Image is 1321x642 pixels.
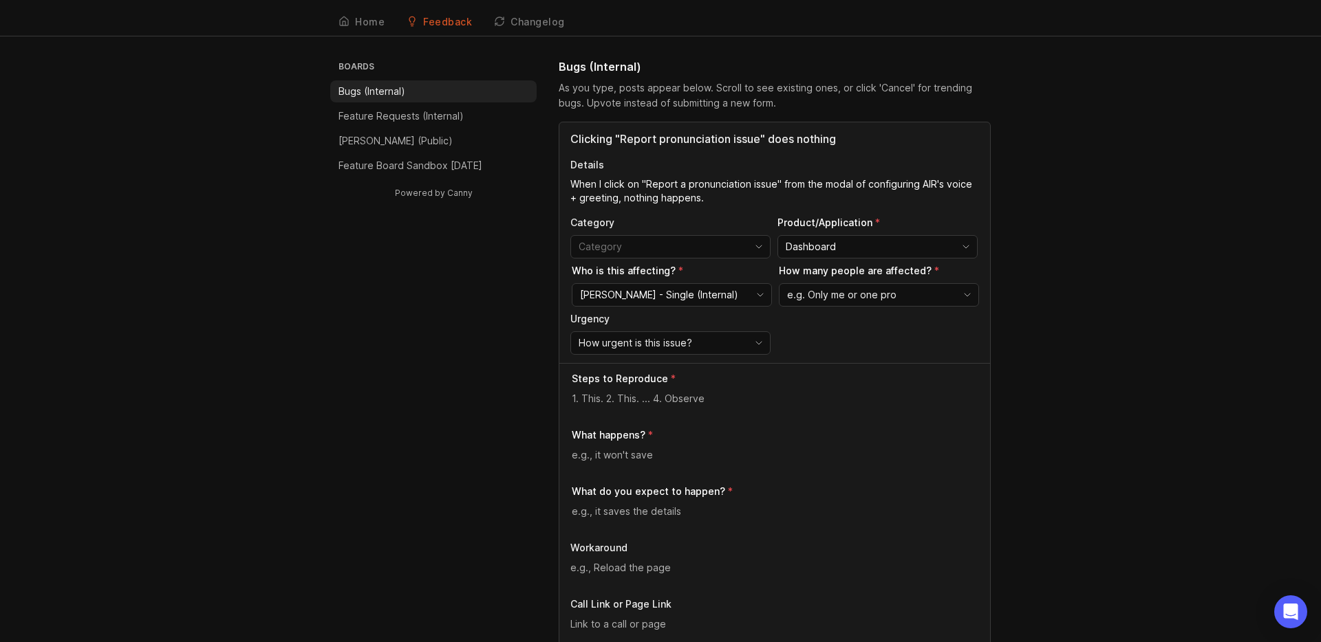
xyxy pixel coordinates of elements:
a: Home [330,8,393,36]
input: Category [579,239,747,254]
div: toggle menu [570,331,771,355]
p: Urgency [570,312,771,326]
svg: toggle icon [748,337,770,348]
a: Feedback [398,8,480,36]
h1: Bugs (Internal) [559,58,641,75]
svg: toggle icon [749,289,771,300]
p: [PERSON_NAME] (Public) [339,134,453,148]
div: toggle menu [777,235,978,258]
p: Details [570,158,979,172]
p: What happens? [572,428,645,442]
svg: toggle icon [748,241,770,252]
input: Dashboard [786,239,954,254]
p: What do you expect to happen? [572,485,725,498]
p: Bugs (Internal) [339,85,405,98]
div: toggle menu [779,283,979,307]
svg: toggle icon [956,289,978,300]
a: Feature Board Sandbox [DATE] [330,155,537,177]
span: e.g. Only me or one pro [787,287,896,302]
h3: Boards [336,58,537,78]
p: Steps to Reproduce [572,372,668,386]
input: Link to a call or page [570,617,979,632]
a: Changelog [486,8,573,36]
input: Smith.ai - Single (Internal) [580,287,748,302]
div: toggle menu [570,235,771,258]
p: Who is this affecting? [572,264,772,278]
div: toggle menu [572,283,772,307]
p: Category [570,216,771,230]
div: As you type, posts appear below. Scroll to see existing ones, or click 'Cancel' for trending bugs... [559,80,991,111]
span: How urgent is this issue? [579,335,692,351]
a: Bugs (Internal) [330,80,537,102]
a: Powered by Canny [393,185,475,201]
p: Feature Requests (Internal) [339,109,464,123]
p: Call Link or Page Link [570,597,979,611]
p: Workaround [570,541,979,555]
div: Open Intercom Messenger [1274,595,1307,628]
div: Home [355,17,385,27]
p: How many people are affected? [779,264,979,278]
p: Feature Board Sandbox [DATE] [339,159,482,173]
div: Changelog [511,17,565,27]
input: Title [570,131,979,147]
a: Feature Requests (Internal) [330,105,537,127]
div: Feedback [423,17,472,27]
textarea: Details [570,177,979,205]
p: Product/Application [777,216,978,230]
svg: toggle icon [955,241,977,252]
a: [PERSON_NAME] (Public) [330,130,537,152]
